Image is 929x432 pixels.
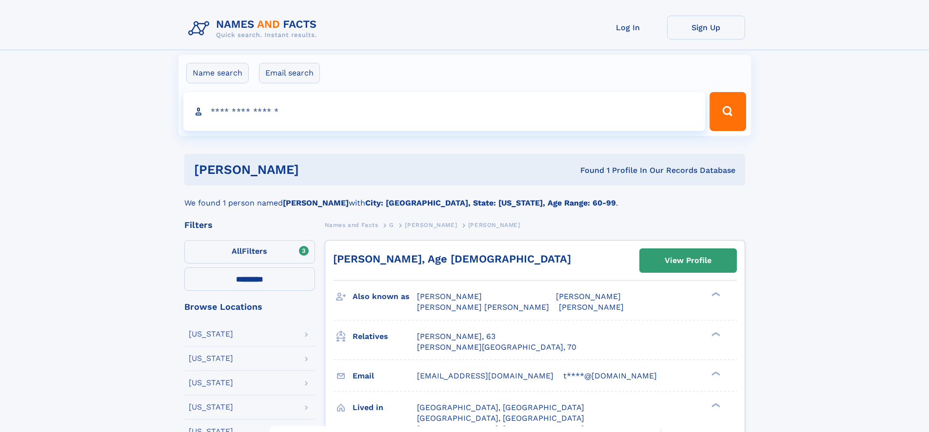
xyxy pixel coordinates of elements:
[353,288,417,305] h3: Also known as
[417,292,482,301] span: [PERSON_NAME]
[259,63,320,83] label: Email search
[417,413,584,423] span: [GEOGRAPHIC_DATA], [GEOGRAPHIC_DATA]
[194,164,440,176] h1: [PERSON_NAME]
[405,219,457,231] a: [PERSON_NAME]
[189,403,233,411] div: [US_STATE]
[184,302,315,311] div: Browse Locations
[556,292,621,301] span: [PERSON_NAME]
[232,246,242,256] span: All
[417,403,584,412] span: [GEOGRAPHIC_DATA], [GEOGRAPHIC_DATA]
[189,379,233,387] div: [US_STATE]
[709,402,721,408] div: ❯
[559,302,624,312] span: [PERSON_NAME]
[189,330,233,338] div: [US_STATE]
[468,222,520,228] span: [PERSON_NAME]
[184,240,315,263] label: Filters
[353,399,417,416] h3: Lived in
[189,355,233,362] div: [US_STATE]
[589,16,667,39] a: Log In
[640,249,736,272] a: View Profile
[389,222,394,228] span: G
[417,331,495,342] a: [PERSON_NAME], 63
[405,222,457,228] span: [PERSON_NAME]
[710,92,746,131] button: Search Button
[709,331,721,337] div: ❯
[709,370,721,376] div: ❯
[417,371,553,380] span: [EMAIL_ADDRESS][DOMAIN_NAME]
[665,249,712,272] div: View Profile
[389,219,394,231] a: G
[439,165,735,176] div: Found 1 Profile In Our Records Database
[184,16,325,42] img: Logo Names and Facts
[325,219,378,231] a: Names and Facts
[667,16,745,39] a: Sign Up
[186,63,249,83] label: Name search
[184,221,315,229] div: Filters
[417,302,549,312] span: [PERSON_NAME] [PERSON_NAME]
[709,291,721,298] div: ❯
[353,328,417,345] h3: Relatives
[184,186,745,209] div: We found 1 person named with .
[365,198,616,207] b: City: [GEOGRAPHIC_DATA], State: [US_STATE], Age Range: 60-99
[283,198,349,207] b: [PERSON_NAME]
[417,342,576,353] a: [PERSON_NAME][GEOGRAPHIC_DATA], 70
[333,253,571,265] a: [PERSON_NAME], Age [DEMOGRAPHIC_DATA]
[353,368,417,384] h3: Email
[183,92,706,131] input: search input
